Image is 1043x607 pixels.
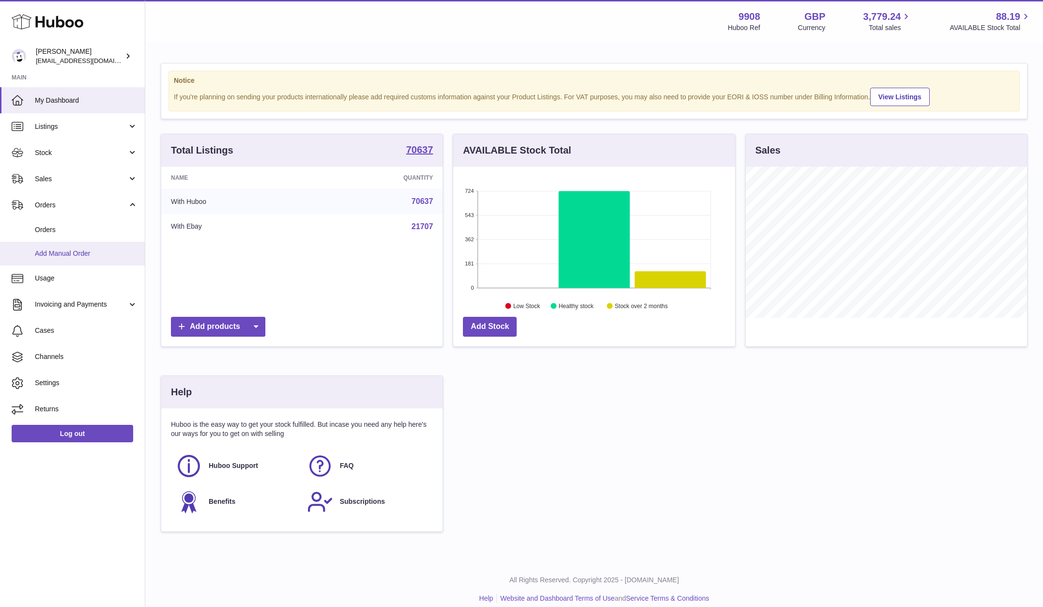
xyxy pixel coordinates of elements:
[804,10,825,23] strong: GBP
[35,148,127,157] span: Stock
[615,303,668,310] text: Stock over 2 months
[870,88,930,106] a: View Listings
[35,405,138,414] span: Returns
[340,497,385,506] span: Subscriptions
[35,174,127,184] span: Sales
[869,23,912,32] span: Total sales
[465,261,474,266] text: 181
[755,144,781,157] h3: Sales
[209,497,235,506] span: Benefits
[35,96,138,105] span: My Dashboard
[559,303,594,310] text: Healthy stock
[513,303,540,310] text: Low Stock
[176,489,297,515] a: Benefits
[171,144,233,157] h3: Total Listings
[35,225,138,234] span: Orders
[35,378,138,388] span: Settings
[35,326,138,335] span: Cases
[479,594,493,602] a: Help
[626,594,709,602] a: Service Terms & Conditions
[12,425,133,442] a: Log out
[996,10,1020,23] span: 88.19
[728,23,760,32] div: Huboo Ref
[863,10,901,23] span: 3,779.24
[340,461,354,470] span: FAQ
[171,386,192,399] h3: Help
[463,317,517,337] a: Add Stock
[209,461,258,470] span: Huboo Support
[412,197,433,205] a: 70637
[35,274,138,283] span: Usage
[12,49,26,63] img: internalAdmin-9908@internal.huboo.com
[465,212,474,218] text: 543
[406,145,433,155] strong: 70637
[174,86,1014,106] div: If you're planning on sending your products internationally please add required customs informati...
[35,201,127,210] span: Orders
[174,76,1014,85] strong: Notice
[35,300,127,309] span: Invoicing and Payments
[863,10,912,32] a: 3,779.24 Total sales
[500,594,614,602] a: Website and Dashboard Terms of Use
[35,122,127,131] span: Listings
[36,57,142,64] span: [EMAIL_ADDRESS][DOMAIN_NAME]
[465,188,474,194] text: 724
[463,144,571,157] h3: AVAILABLE Stock Total
[176,453,297,479] a: Huboo Support
[171,317,265,337] a: Add products
[497,594,709,603] li: and
[307,489,429,515] a: Subscriptions
[161,167,310,189] th: Name
[471,285,474,291] text: 0
[35,352,138,361] span: Channels
[35,249,138,258] span: Add Manual Order
[36,47,123,65] div: [PERSON_NAME]
[798,23,826,32] div: Currency
[161,189,310,214] td: With Huboo
[406,145,433,156] a: 70637
[310,167,443,189] th: Quantity
[412,222,433,231] a: 21707
[307,453,429,479] a: FAQ
[153,576,1035,585] p: All Rights Reserved. Copyright 2025 - [DOMAIN_NAME]
[950,23,1031,32] span: AVAILABLE Stock Total
[950,10,1031,32] a: 88.19 AVAILABLE Stock Total
[171,420,433,438] p: Huboo is the easy way to get your stock fulfilled. But incase you need any help here's our ways f...
[738,10,760,23] strong: 9908
[465,236,474,242] text: 362
[161,214,310,239] td: With Ebay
